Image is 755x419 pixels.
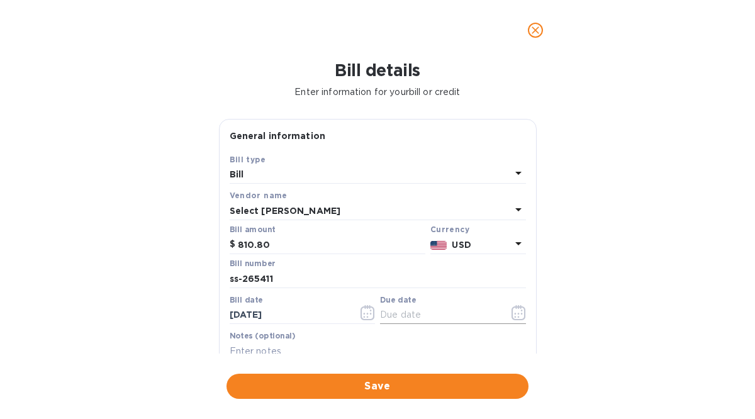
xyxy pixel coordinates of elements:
input: Due date [380,306,499,325]
b: Bill [230,169,244,179]
b: USD [452,240,471,250]
label: Bill number [230,260,275,268]
p: Enter information for your bill or credit [10,86,745,99]
input: Enter bill number [230,269,526,288]
span: Save [237,379,518,394]
b: Select [PERSON_NAME] [230,206,341,216]
b: Bill type [230,155,266,164]
label: Bill date [230,296,263,304]
input: $ Enter bill amount [238,235,425,254]
img: USD [430,241,447,250]
h1: Bill details [10,60,745,81]
button: close [520,15,551,45]
b: Currency [430,225,469,234]
input: Enter notes [230,342,526,360]
input: Select date [230,306,349,325]
label: Bill amount [230,226,275,234]
label: Notes (optional) [230,333,296,340]
label: Due date [380,296,416,304]
b: Vendor name [230,191,288,200]
b: General information [230,131,326,141]
button: Save [226,374,528,399]
div: $ [230,235,238,254]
